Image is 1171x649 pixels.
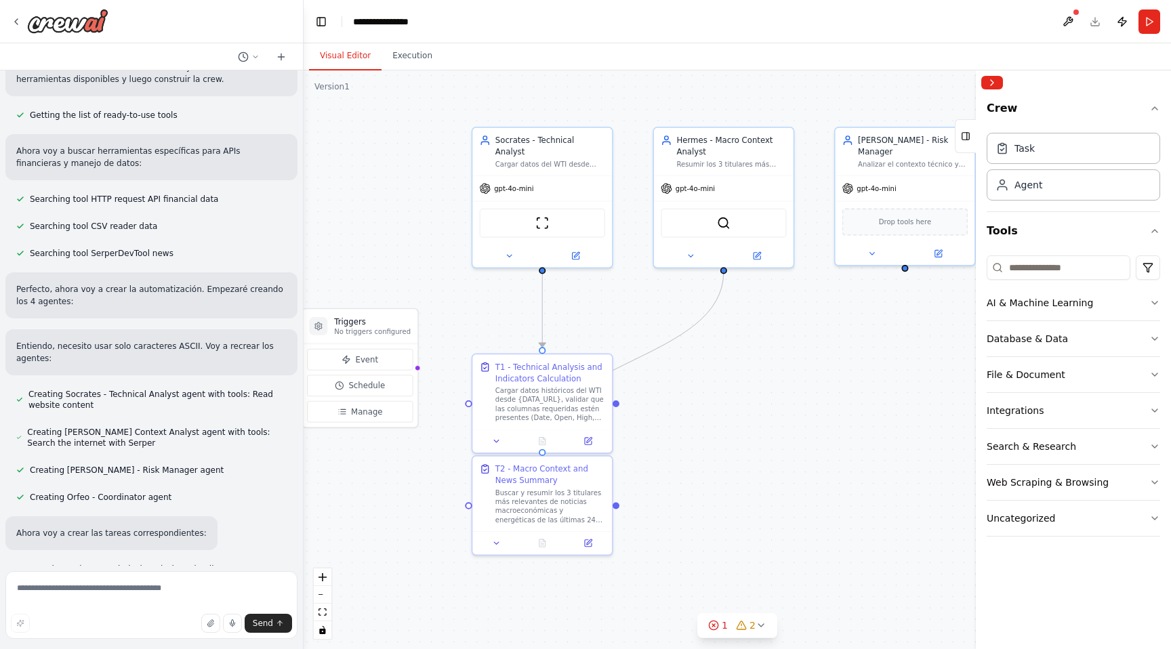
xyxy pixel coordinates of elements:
[987,357,1160,392] button: File & Document
[987,465,1160,500] button: Web Scraping & Browsing
[314,81,350,92] div: Version 1
[348,380,385,392] span: Schedule
[382,42,443,70] button: Execution
[30,492,171,503] span: Creating Orfeo - Coordinator agent
[987,212,1160,250] button: Tools
[676,184,715,193] span: gpt-4o-mini
[201,614,220,633] button: Upload files
[495,386,605,423] div: Cargar datos históricos del WTI desde {DATA_URL}, validar que las columnas requeridas estén prese...
[314,586,331,604] button: zoom out
[717,216,731,230] img: SerperDevTool
[495,361,605,383] div: T1 - Technical Analysis and Indicators Calculation
[1014,178,1042,192] div: Agent
[987,476,1109,489] div: Web Scraping & Browsing
[245,614,292,633] button: Send
[356,354,379,365] span: Event
[314,568,331,639] div: React Flow controls
[334,316,411,327] h3: Triggers
[879,216,931,228] span: Drop tools here
[351,406,383,417] span: Manage
[987,296,1093,310] div: AI & Machine Learning
[307,349,413,371] button: Event
[987,95,1160,127] button: Crew
[27,9,108,33] img: Logo
[987,332,1068,346] div: Database & Data
[722,619,728,632] span: 1
[314,621,331,639] button: toggle interactivity
[987,501,1160,536] button: Uncategorized
[472,354,613,454] div: T1 - Technical Analysis and Indicators CalculationCargar datos históricos del WTI desde {DATA_URL...
[749,619,756,632] span: 2
[543,249,607,263] button: Open in side panel
[307,375,413,396] button: Schedule
[30,248,173,259] span: Searching tool SerperDevTool news
[987,511,1055,525] div: Uncategorized
[697,613,777,638] button: 12
[30,564,287,585] span: Creating task T1 - Technical Analysis and Indicators Calculation
[472,127,613,268] div: Socrates - Technical AnalystCargar datos del WTI desde {DATA_URL}, validar columnas (Date, Open, ...
[987,404,1044,417] div: Integrations
[494,184,533,193] span: gpt-4o-mini
[334,327,411,336] p: No triggers configured
[495,463,605,486] div: T2 - Macro Context and News Summary
[569,537,607,550] button: Open in side panel
[858,135,968,157] div: [PERSON_NAME] - Risk Manager
[232,49,265,65] button: Switch to previous chat
[858,160,968,169] div: Analizar el contexto técnico y macro para sugerir niveles de stop loss y take profit basados en A...
[970,70,981,649] button: Toggle Sidebar
[472,455,613,556] div: T2 - Macro Context and News SummaryBuscar y resumir los 3 titulares más relevantes de noticias ma...
[30,110,178,121] span: Getting the list of ready-to-use tools
[987,429,1160,464] button: Search & Research
[518,537,567,550] button: No output available
[537,263,548,348] g: Edge from a1b0c783-57bc-4115-af0a-e603f5dcd3dc to b8c058dd-13b1-4705-9d28-b4547b5e4280
[857,184,896,193] span: gpt-4o-mini
[495,160,605,169] div: Cargar datos del WTI desde {DATA_URL}, validar columnas (Date, Open, High, Low, Close, Volume), c...
[676,135,786,157] div: Hermes - Macro Context Analyst
[307,401,413,423] button: Manage
[987,250,1160,547] div: Tools
[314,604,331,621] button: fit view
[16,527,207,539] p: Ahora voy a crear las tareas correspondientes:
[27,427,287,448] span: Creating [PERSON_NAME] Context Analyst agent with tools: Search the internet with Serper
[987,285,1160,320] button: AI & Machine Learning
[495,135,605,157] div: Socrates - Technical Analyst
[987,321,1160,356] button: Database & Data
[309,42,382,70] button: Visual Editor
[353,15,423,28] nav: breadcrumb
[270,49,292,65] button: Start a new chat
[253,618,273,629] span: Send
[537,272,729,449] g: Edge from c040c5d8-dc83-45bb-8a1f-f0a59e8d239f to f607a448-798f-4929-91fa-bffb800b2664
[653,127,794,268] div: Hermes - Macro Context AnalystResumir los 3 titulares más relevantes de noticias macro/energética...
[906,247,970,260] button: Open in side panel
[314,568,331,586] button: zoom in
[535,216,549,230] img: ScrapeWebsiteTool
[30,221,157,232] span: Searching tool CSV reader data
[312,12,331,31] button: Hide left sidebar
[30,194,218,205] span: Searching tool HTTP request API financial data
[987,368,1065,381] div: File & Document
[16,283,287,308] p: Perfecto, ahora voy a crear la automatización. Empezaré creando los 4 agentes:
[28,389,287,411] span: Creating Socrates - Technical Analyst agent with tools: Read website content
[987,127,1160,211] div: Crew
[16,340,287,364] p: Entiendo, necesito usar solo caracteres ASCII. Voy a recrear los agentes:
[302,308,419,428] div: TriggersNo triggers configuredEventScheduleManage
[223,614,242,633] button: Click to speak your automation idea
[11,614,30,633] button: Improve this prompt
[987,393,1160,428] button: Integrations
[981,76,1003,89] button: Collapse right sidebar
[495,488,605,525] div: Buscar y resumir los 3 titulares más relevantes de noticias macroeconómicas y energéticas de las ...
[30,465,224,476] span: Creating [PERSON_NAME] - Risk Manager agent
[725,249,789,263] button: Open in side panel
[987,440,1076,453] div: Search & Research
[676,160,786,169] div: Resumir los 3 titulares más relevantes de noticias macro/energéticas que puedan impactar el preci...
[518,434,567,448] button: No output available
[569,434,607,448] button: Open in side panel
[1014,142,1035,155] div: Task
[834,127,976,266] div: [PERSON_NAME] - Risk ManagerAnalizar el contexto técnico y macro para sugerir niveles de stop los...
[16,145,287,169] p: Ahora voy a buscar herramientas específicas para APIs financieras y manejo de datos:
